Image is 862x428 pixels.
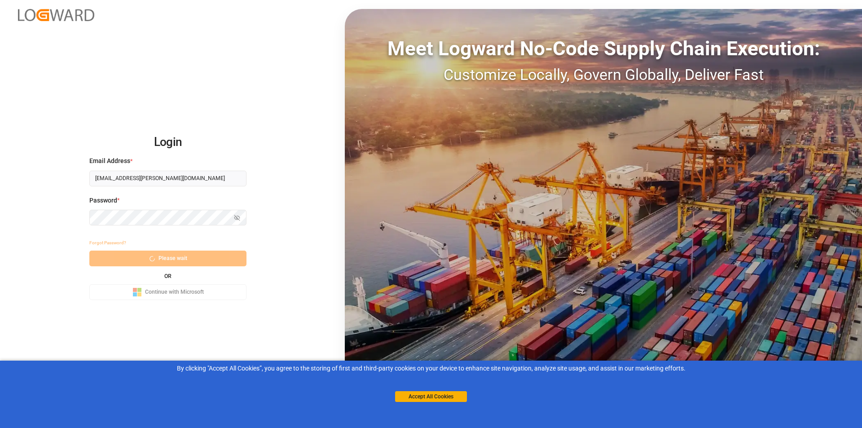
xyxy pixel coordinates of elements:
img: Logward_new_orange.png [18,9,94,21]
div: By clicking "Accept All Cookies”, you agree to the storing of first and third-party cookies on yo... [6,364,856,373]
span: Password [89,196,117,205]
span: Email Address [89,156,130,166]
div: Meet Logward No-Code Supply Chain Execution: [345,34,862,63]
button: Accept All Cookies [395,391,467,402]
input: Enter your email [89,171,246,186]
small: OR [164,274,172,279]
h2: Login [89,128,246,157]
div: Customize Locally, Govern Globally, Deliver Fast [345,63,862,86]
